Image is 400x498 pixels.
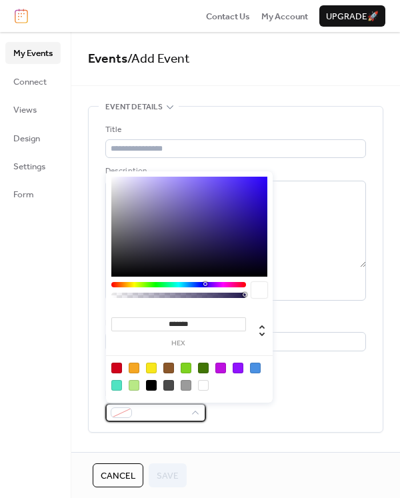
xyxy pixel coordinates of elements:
[146,380,157,391] div: #000000
[105,101,163,114] span: Event details
[181,380,191,391] div: #9B9B9B
[5,155,61,177] a: Settings
[261,9,308,23] a: My Account
[129,380,139,391] div: #B8E986
[206,10,250,23] span: Contact Us
[206,9,250,23] a: Contact Us
[127,47,190,71] span: / Add Event
[146,363,157,373] div: #F8E71C
[105,123,363,137] div: Title
[129,363,139,373] div: #F5A623
[261,10,308,23] span: My Account
[233,363,243,373] div: #9013FE
[13,188,34,201] span: Form
[215,363,226,373] div: #BD10E0
[163,380,174,391] div: #4A4A4A
[198,363,209,373] div: #417505
[13,103,37,117] span: Views
[111,363,122,373] div: #D0021B
[5,99,61,120] a: Views
[105,165,363,178] div: Description
[163,363,174,373] div: #8B572A
[5,183,61,205] a: Form
[13,75,47,89] span: Connect
[13,160,45,173] span: Settings
[5,42,61,63] a: My Events
[111,380,122,391] div: #50E3C2
[111,340,246,347] label: hex
[93,463,143,487] button: Cancel
[181,363,191,373] div: #7ED321
[5,127,61,149] a: Design
[101,469,135,483] span: Cancel
[105,449,162,462] span: Date and time
[5,71,61,92] a: Connect
[13,47,53,60] span: My Events
[326,10,379,23] span: Upgrade 🚀
[198,380,209,391] div: #FFFFFF
[88,47,127,71] a: Events
[13,132,40,145] span: Design
[319,5,385,27] button: Upgrade🚀
[250,363,261,373] div: #4A90E2
[15,9,28,23] img: logo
